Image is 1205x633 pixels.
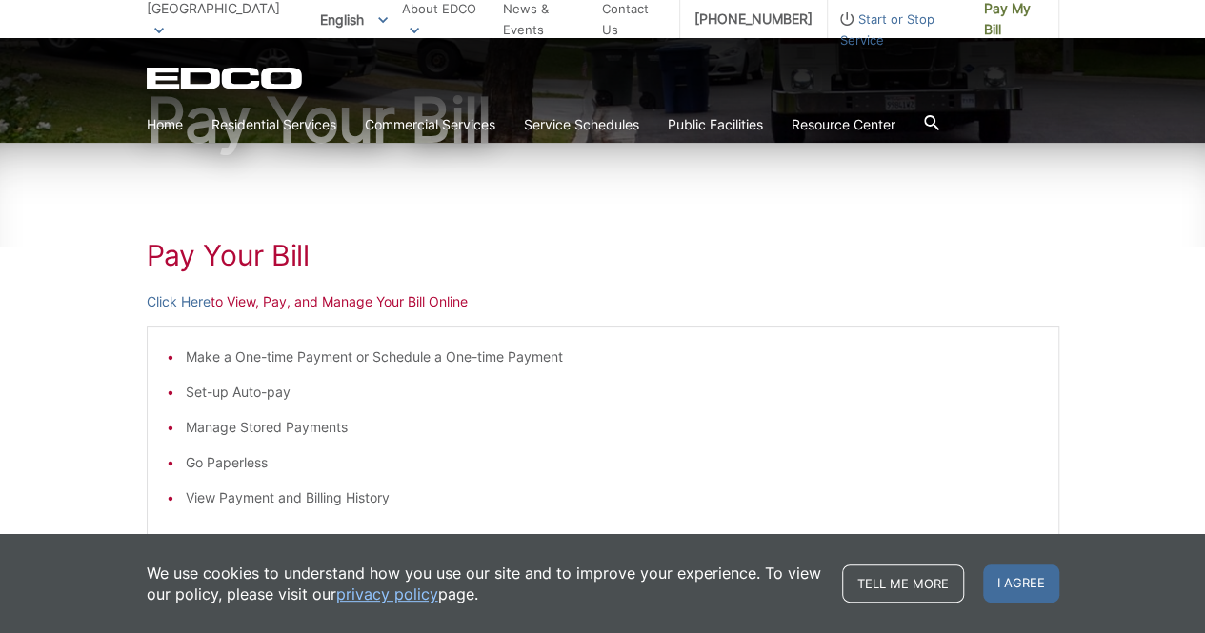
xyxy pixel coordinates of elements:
[365,114,495,135] a: Commercial Services
[147,67,305,89] a: EDCD logo. Return to the homepage.
[147,114,183,135] a: Home
[792,114,895,135] a: Resource Center
[186,382,1039,403] li: Set-up Auto-pay
[524,114,639,135] a: Service Schedules
[186,346,1039,367] li: Make a One-time Payment or Schedule a One-time Payment
[147,238,1059,272] h1: Pay Your Bill
[186,417,1039,438] li: Manage Stored Payments
[186,487,1039,508] li: View Payment and Billing History
[983,564,1059,603] span: I agree
[668,114,763,135] a: Public Facilities
[147,291,211,312] a: Click Here
[147,291,1059,312] p: to View, Pay, and Manage Your Bill Online
[842,564,964,603] a: Tell me more
[147,563,823,604] p: We use cookies to understand how you use our site and to improve your experience. To view our pol...
[147,89,1059,150] h1: Pay Your Bill
[306,4,402,35] span: English
[167,532,1039,553] p: * Requires a One-time Registration (or Online Account Set-up to Create Your Username and Password)
[186,452,1039,473] li: Go Paperless
[211,114,336,135] a: Residential Services
[336,584,438,604] a: privacy policy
